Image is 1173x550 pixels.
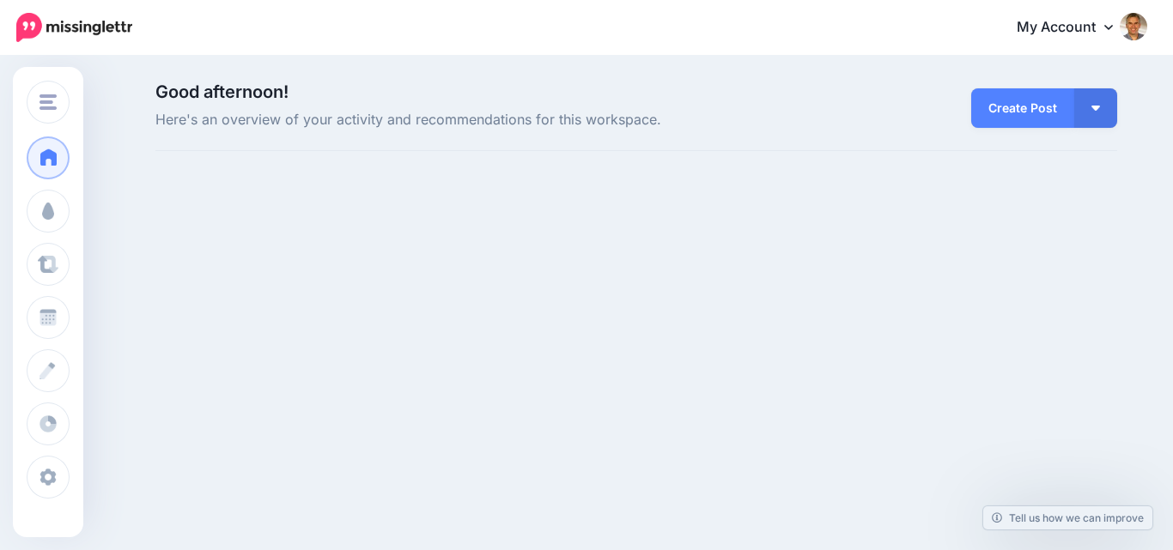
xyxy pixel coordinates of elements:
[983,506,1152,529] a: Tell us how we can improve
[155,82,289,102] span: Good afternoon!
[1091,106,1100,111] img: arrow-down-white.png
[1000,7,1147,49] a: My Account
[40,94,57,110] img: menu.png
[971,88,1074,128] a: Create Post
[16,13,132,42] img: Missinglettr
[155,109,788,131] span: Here's an overview of your activity and recommendations for this workspace.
